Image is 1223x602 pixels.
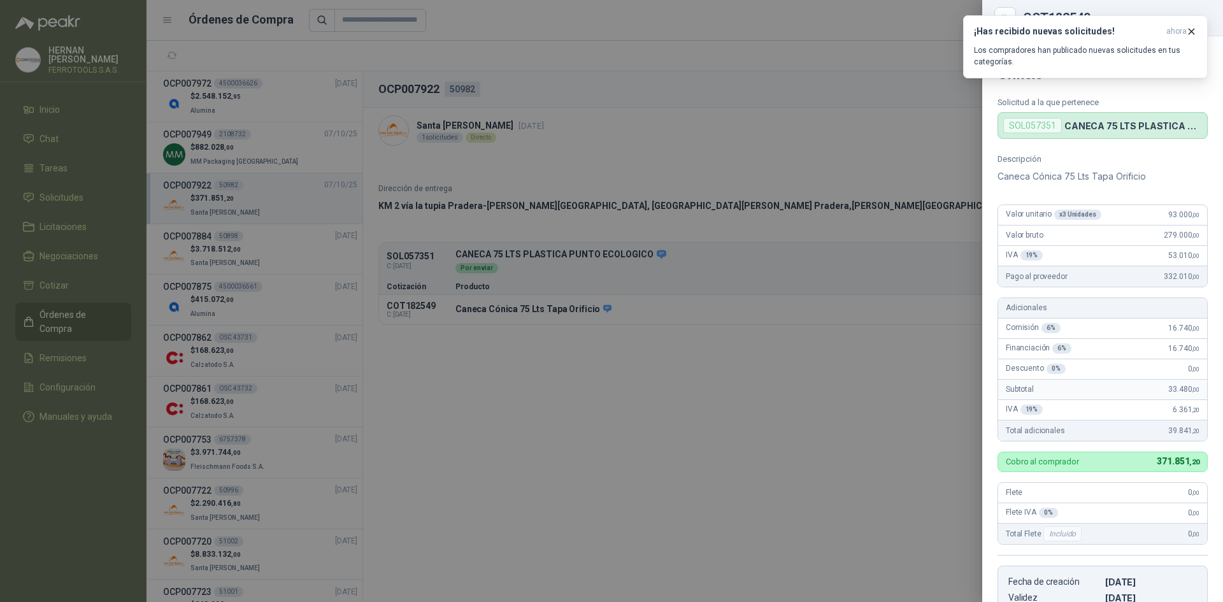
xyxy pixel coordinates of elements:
div: Incluido [1043,526,1082,541]
span: Valor bruto [1006,231,1043,240]
p: Fecha de creación [1008,577,1100,587]
span: IVA [1006,405,1043,415]
div: 19 % [1020,405,1043,415]
div: 0 % [1047,364,1066,374]
span: Subtotal [1006,385,1034,394]
span: 0 [1188,508,1199,517]
span: ahora [1166,26,1187,37]
span: Comisión [1006,323,1061,333]
span: 0 [1188,488,1199,497]
p: Cobro al comprador [1006,457,1079,466]
p: [DATE] [1105,577,1197,587]
span: IVA [1006,250,1043,261]
span: Flete [1006,488,1022,497]
span: 0 [1188,364,1199,373]
span: 371.851 [1157,456,1199,466]
span: 0 [1188,529,1199,538]
span: Descuento [1006,364,1066,374]
span: Total Flete [1006,526,1084,541]
h3: ¡Has recibido nuevas solicitudes! [974,26,1161,37]
span: Financiación [1006,343,1071,354]
button: ¡Has recibido nuevas solicitudes!ahora Los compradores han publicado nuevas solicitudes en tus ca... [963,15,1208,78]
div: x 3 Unidades [1054,210,1101,220]
span: 33.480 [1168,385,1199,394]
span: ,00 [1192,345,1199,352]
button: Close [998,10,1013,25]
span: ,00 [1192,273,1199,280]
p: CANECA 75 LTS PLASTICA PUNTO ECOLOGICO [1064,120,1202,131]
span: ,20 [1189,458,1199,466]
p: Solicitud a la que pertenece [998,97,1208,107]
span: ,20 [1192,427,1199,434]
span: Valor unitario [1006,210,1101,220]
span: 332.010 [1164,272,1199,281]
span: 279.000 [1164,231,1199,240]
span: 53.010 [1168,251,1199,260]
span: ,00 [1192,386,1199,393]
p: Descripción [998,154,1208,164]
span: ,00 [1192,489,1199,496]
div: 0 % [1039,508,1058,518]
div: 6 % [1041,323,1061,333]
span: ,00 [1192,366,1199,373]
span: Pago al proveedor [1006,272,1068,281]
div: 6 % [1052,343,1071,354]
span: 6.361 [1173,405,1199,414]
span: ,00 [1192,232,1199,239]
span: 16.740 [1168,344,1199,353]
span: ,00 [1192,252,1199,259]
div: Adicionales [998,298,1207,319]
span: 93.000 [1168,210,1199,219]
span: ,20 [1192,406,1199,413]
span: 16.740 [1168,324,1199,333]
span: ,00 [1192,510,1199,517]
div: 19 % [1020,250,1043,261]
span: Flete IVA [1006,508,1058,518]
span: ,00 [1192,531,1199,538]
div: COT182549 [1023,11,1208,24]
div: SOL057351 [1003,118,1062,133]
p: Los compradores han publicado nuevas solicitudes en tus categorías. [974,45,1197,68]
p: Caneca Cónica 75 Lts Tapa Orificio [998,169,1208,184]
span: 39.841 [1168,426,1199,435]
span: ,00 [1192,325,1199,332]
span: ,00 [1192,211,1199,219]
div: Total adicionales [998,420,1207,441]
